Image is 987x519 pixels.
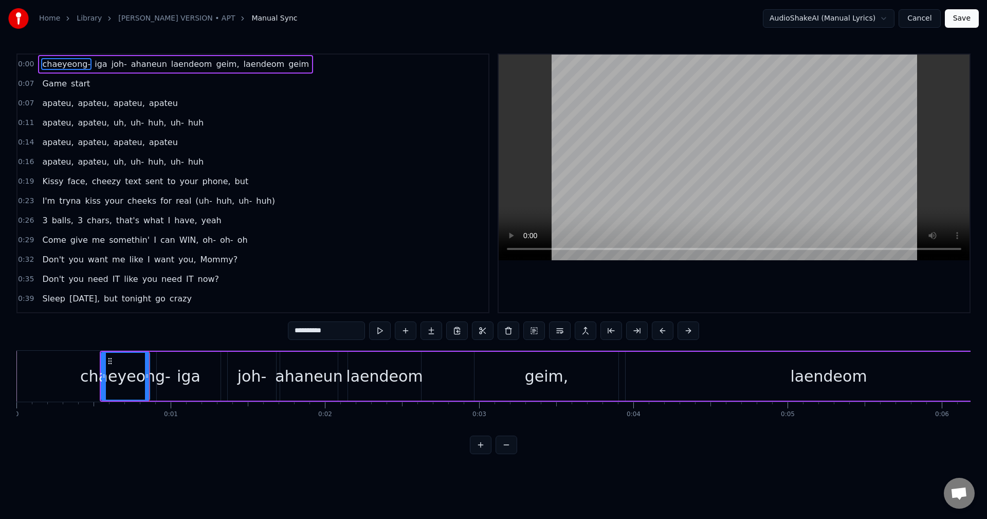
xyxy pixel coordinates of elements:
[124,175,142,187] span: text
[170,117,185,129] span: uh-
[275,365,342,388] div: ahaneun
[935,410,949,419] div: 0:06
[113,117,127,129] span: uh,
[287,58,310,70] span: geim
[164,410,178,419] div: 0:01
[67,254,84,265] span: you
[41,156,75,168] span: apateu,
[18,274,34,284] span: 0:35
[67,273,84,285] span: you
[87,254,109,265] span: want
[153,254,175,265] span: want
[627,410,641,419] div: 0:04
[215,195,236,207] span: huh,
[177,254,197,265] span: you,
[112,273,121,285] span: IT
[141,273,158,285] span: you
[199,254,239,265] span: Mommy?
[899,9,940,28] button: Cancel
[243,58,286,70] span: laendeom
[790,365,867,388] div: laendeom
[80,365,171,388] div: chaeyeong-
[130,117,145,129] span: uh-
[170,58,213,70] span: laendeom
[142,214,164,226] span: what
[18,137,34,148] span: 0:14
[166,175,176,187] span: to
[91,234,106,246] span: me
[197,273,221,285] span: now?
[236,234,249,246] span: oh
[945,9,979,28] button: Save
[130,58,168,70] span: ahaneun
[41,214,48,226] span: 3
[187,156,205,168] span: huh
[70,78,91,90] span: start
[15,410,19,419] div: 0
[113,136,146,148] span: apateu,
[115,214,140,226] span: that's
[41,175,64,187] span: Kissy
[255,195,276,207] span: huh)
[169,293,193,305] span: crazy
[18,98,34,109] span: 0:07
[8,8,29,29] img: youka
[154,293,167,305] span: go
[104,195,124,207] span: your
[103,293,119,305] span: but
[237,195,253,207] span: uh-
[159,234,176,246] span: can
[41,136,75,148] span: apateu,
[129,254,144,265] span: like
[18,118,34,128] span: 0:11
[153,234,157,246] span: I
[944,478,975,509] a: Open chat
[39,13,298,24] nav: breadcrumb
[346,365,423,388] div: laendeom
[472,410,486,419] div: 0:03
[41,97,75,109] span: apateu,
[173,214,198,226] span: have,
[121,293,152,305] span: tonight
[41,254,65,265] span: Don't
[219,234,234,246] span: oh-
[175,195,192,207] span: real
[118,13,235,24] a: [PERSON_NAME] VERSION • APT
[41,234,67,246] span: Come
[58,195,82,207] span: tryna
[113,156,127,168] span: uh,
[126,195,157,207] span: cheeks
[41,273,65,285] span: Don't
[41,195,56,207] span: I'm
[159,195,173,207] span: for
[318,410,332,419] div: 0:02
[77,156,111,168] span: apateu,
[69,234,89,246] span: give
[41,58,92,70] span: chaeyeong-
[84,195,101,207] span: kiss
[94,58,108,70] span: iga
[123,273,139,285] span: like
[237,365,267,388] div: joh-
[147,156,168,168] span: huh,
[67,175,89,187] span: face,
[18,59,34,69] span: 0:00
[51,214,75,226] span: balls,
[194,195,213,207] span: (uh-
[130,156,145,168] span: uh-
[525,365,569,388] div: geim,
[187,117,205,129] span: huh
[108,234,151,246] span: somethin'
[147,117,168,129] span: huh,
[87,273,109,285] span: need
[200,214,222,226] span: yeah
[148,136,179,148] span: apateu
[18,294,34,304] span: 0:39
[18,255,34,265] span: 0:32
[18,235,34,245] span: 0:29
[18,196,34,206] span: 0:23
[167,214,171,226] span: I
[111,58,128,70] span: joh-
[148,97,179,109] span: apateu
[68,293,101,305] span: [DATE],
